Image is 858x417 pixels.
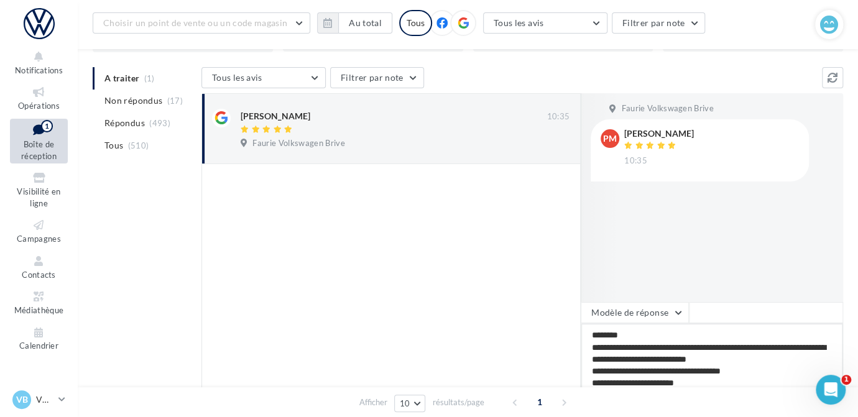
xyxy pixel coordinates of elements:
[10,252,68,282] a: Contacts
[104,139,123,152] span: Tous
[14,305,64,315] span: Médiathèque
[10,83,68,113] a: Opérations
[18,101,60,111] span: Opérations
[252,138,344,149] span: Faurie Volkswagen Brive
[93,12,310,34] button: Choisir un point de vente ou un code magasin
[10,119,68,164] a: Boîte de réception1
[128,140,149,150] span: (510)
[317,12,392,34] button: Au total
[10,47,68,78] button: Notifications
[149,118,170,128] span: (493)
[603,132,617,145] span: PM
[212,72,262,83] span: Tous les avis
[330,67,424,88] button: Filtrer par note
[841,375,851,385] span: 1
[104,94,162,107] span: Non répondus
[15,65,63,75] span: Notifications
[41,120,53,132] div: 1
[21,139,57,161] span: Boîte de réception
[612,12,706,34] button: Filtrer par note
[432,396,484,408] span: résultats/page
[399,10,432,36] div: Tous
[10,216,68,246] a: Campagnes
[394,395,426,412] button: 10
[530,392,550,412] span: 1
[19,341,58,351] span: Calendrier
[104,117,145,129] span: Répondus
[17,234,61,244] span: Campagnes
[103,17,287,28] span: Choisir un point de vente ou un code magasin
[201,67,326,88] button: Tous les avis
[338,12,392,34] button: Au total
[17,186,60,208] span: Visibilité en ligne
[10,388,68,411] a: VB VW BRIVE
[483,12,607,34] button: Tous les avis
[547,111,570,122] span: 10:35
[494,17,544,28] span: Tous les avis
[167,96,183,106] span: (17)
[581,302,689,323] button: Modèle de réponse
[621,103,713,114] span: Faurie Volkswagen Brive
[10,323,68,354] a: Calendrier
[359,396,387,408] span: Afficher
[36,393,53,406] p: VW BRIVE
[241,110,310,122] div: [PERSON_NAME]
[10,287,68,318] a: Médiathèque
[816,375,846,405] iframe: Intercom live chat
[22,270,56,280] span: Contacts
[16,393,28,406] span: VB
[624,129,694,138] div: [PERSON_NAME]
[624,155,647,167] span: 10:35
[10,168,68,211] a: Visibilité en ligne
[400,398,410,408] span: 10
